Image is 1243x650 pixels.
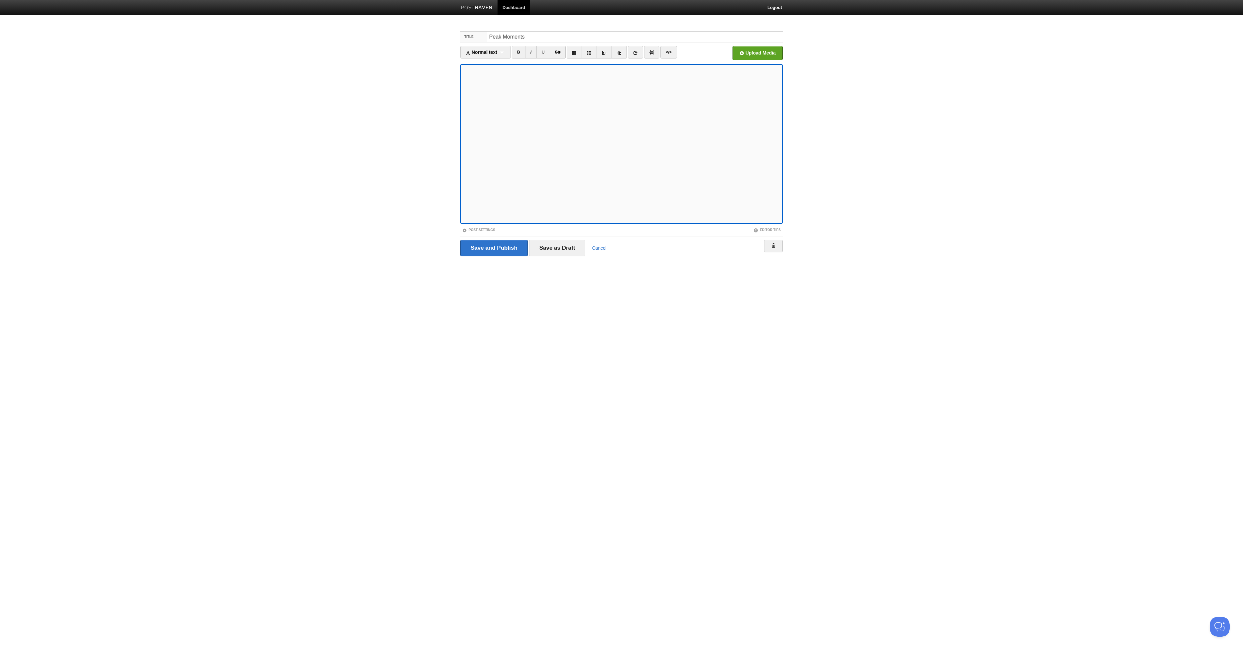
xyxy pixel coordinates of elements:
[525,46,537,59] a: I
[753,228,781,232] a: Editor Tips
[555,50,561,55] del: Str
[512,46,525,59] a: B
[592,245,607,251] a: Cancel
[529,240,586,256] input: Save as Draft
[461,6,493,11] img: Posthaven-bar
[660,46,677,59] a: </>
[536,46,550,59] a: U
[466,50,497,55] span: Normal text
[462,228,495,232] a: Post Settings
[460,32,487,42] label: Title
[649,50,654,55] img: pagebreak-icon.png
[460,240,528,256] input: Save and Publish
[1210,617,1230,637] iframe: Help Scout Beacon - Open
[550,46,566,59] a: Str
